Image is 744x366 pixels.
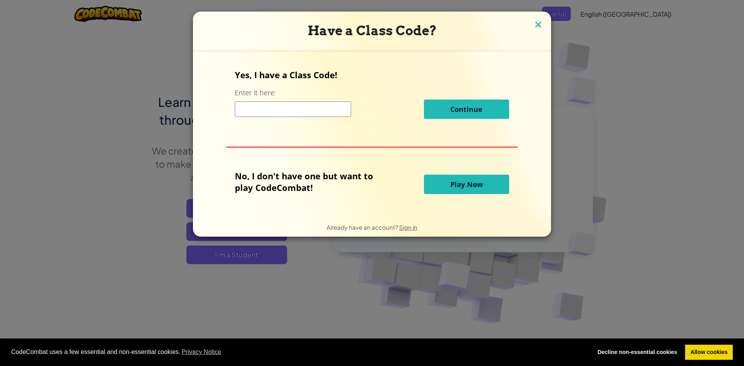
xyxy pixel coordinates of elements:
a: allow cookies [685,345,733,360]
a: deny cookies [592,345,682,360]
a: Sign in [399,223,417,231]
p: No, I don't have one but want to play CodeCombat! [235,170,385,193]
span: Play Now [450,180,483,189]
button: Continue [424,100,509,119]
p: Yes, I have a Class Code! [235,69,509,81]
button: Play Now [424,175,509,194]
span: CodeCombat uses a few essential and non-essential cookies. [11,346,586,358]
span: Continue [450,105,482,114]
a: learn more about cookies [181,346,223,358]
label: Enter it here: [235,88,276,98]
span: Already have an account? [327,223,399,231]
span: Have a Class Code? [308,23,437,38]
img: close icon [533,19,543,31]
